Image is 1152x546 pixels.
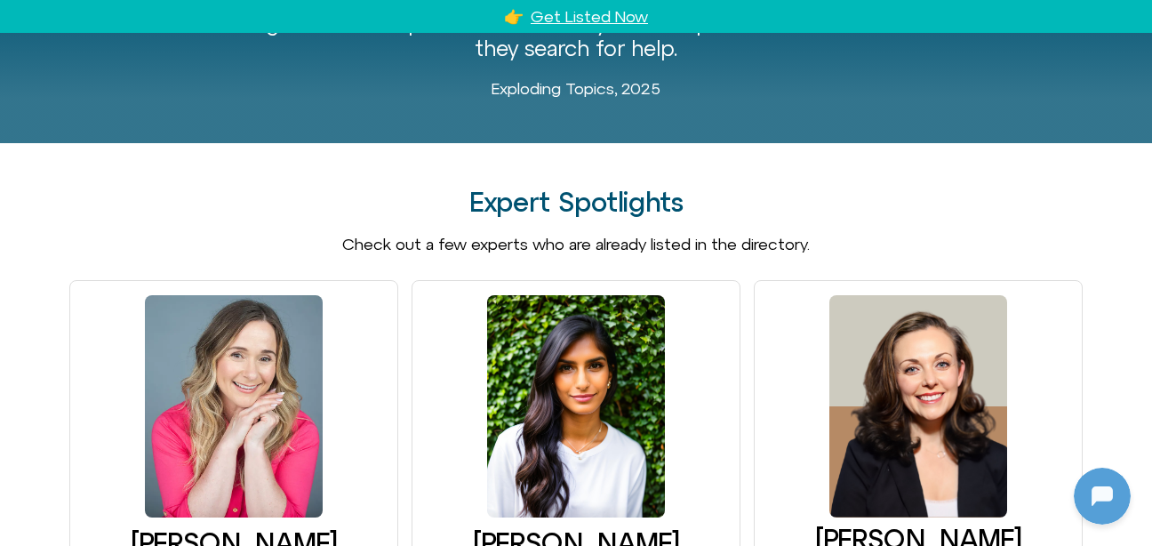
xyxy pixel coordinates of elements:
span: Check out a few experts who are already listed in the directory. [342,235,810,253]
p: Exploding Topics, 2025 [149,79,1003,99]
iframe: Botpress [1074,468,1131,525]
a: Get Listed Now [531,7,648,26]
a: 👉 [504,7,524,26]
p: The average American spends 7 hours a day on their phone. Get discovered when they search for help. [149,11,1003,62]
h2: Expert Spotlights [69,188,1083,217]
